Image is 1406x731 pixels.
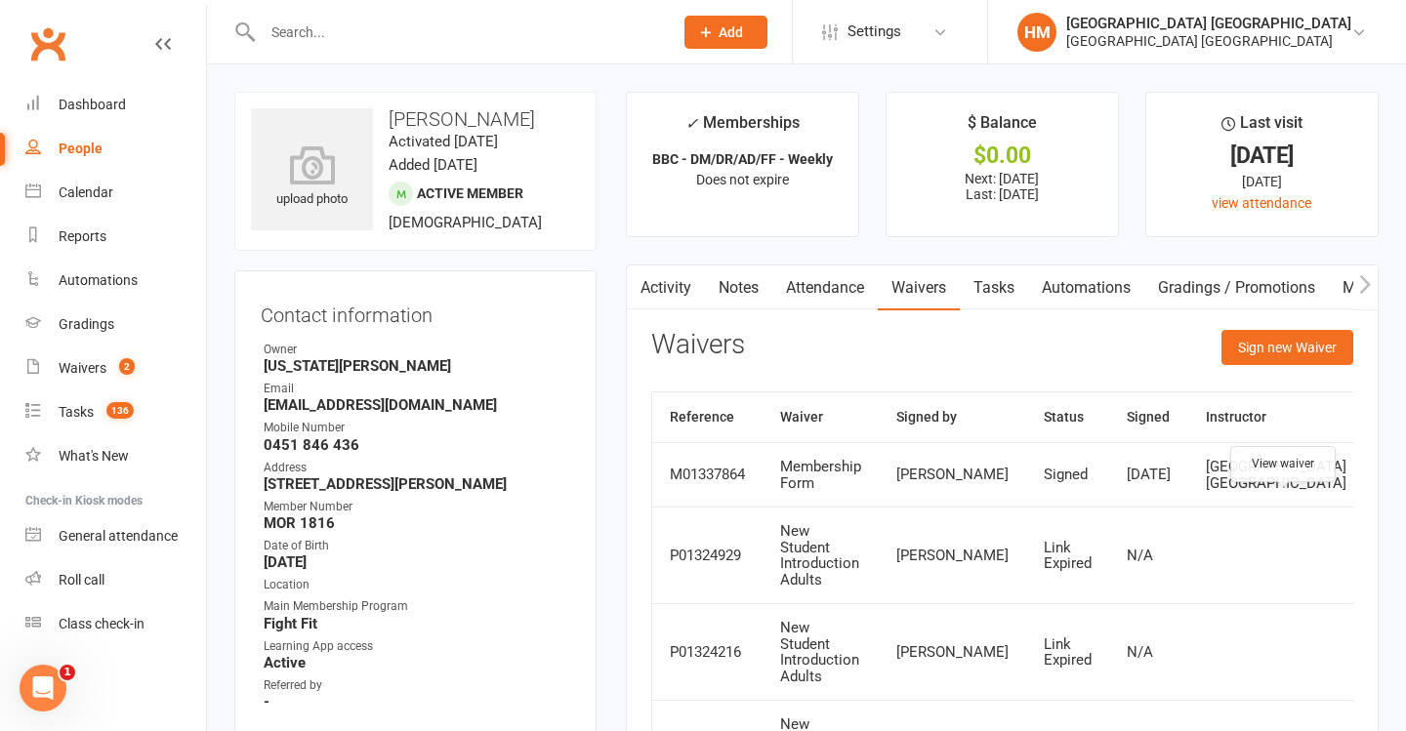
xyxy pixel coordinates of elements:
[879,392,1026,442] th: Signed by
[264,357,570,375] strong: [US_STATE][PERSON_NAME]
[25,303,206,346] a: Gradings
[1206,459,1346,491] div: [GEOGRAPHIC_DATA] [GEOGRAPHIC_DATA]
[1017,13,1056,52] div: HM
[59,448,129,464] div: What's New
[389,214,542,231] span: [DEMOGRAPHIC_DATA]
[696,172,789,187] span: Does not expire
[264,380,570,398] div: Email
[1164,171,1360,192] div: [DATE]
[23,20,72,68] a: Clubworx
[1066,32,1351,50] div: [GEOGRAPHIC_DATA] [GEOGRAPHIC_DATA]
[264,396,570,414] strong: [EMAIL_ADDRESS][DOMAIN_NAME]
[25,558,206,602] a: Roll call
[705,265,772,310] a: Notes
[60,665,75,680] span: 1
[904,171,1100,202] p: Next: [DATE] Last: [DATE]
[896,548,1009,564] div: [PERSON_NAME]
[59,141,103,156] div: People
[25,514,206,558] a: General attendance kiosk mode
[1044,467,1092,483] div: Signed
[1164,145,1360,166] div: [DATE]
[25,346,206,390] a: Waivers 2
[25,602,206,646] a: Class kiosk mode
[264,436,570,454] strong: 0451 846 436
[960,265,1028,310] a: Tasks
[257,19,659,46] input: Search...
[264,676,570,695] div: Referred by
[59,404,94,420] div: Tasks
[119,358,135,375] span: 2
[251,108,580,130] h3: [PERSON_NAME]
[780,459,861,491] div: Membership Form
[670,644,745,661] div: P01324216
[780,620,861,684] div: New Student Introduction Adults
[264,341,570,359] div: Owner
[1188,392,1364,442] th: Instructor
[59,616,145,631] div: Class check-in
[106,402,134,419] span: 136
[652,392,763,442] th: Reference
[848,10,901,54] span: Settings
[264,514,570,532] strong: MOR 1816
[896,644,1009,661] div: [PERSON_NAME]
[1127,467,1171,483] div: [DATE]
[670,548,745,564] div: P01324929
[59,360,106,376] div: Waivers
[1026,392,1109,442] th: Status
[652,151,833,167] strong: BBC - DM/DR/AD/FF - Weekly
[264,637,570,656] div: Learning App access
[1066,15,1351,32] div: [GEOGRAPHIC_DATA] [GEOGRAPHIC_DATA]
[25,83,206,127] a: Dashboard
[968,110,1037,145] div: $ Balance
[1044,636,1092,669] div: Link Expired
[264,576,570,594] div: Location
[896,467,1009,483] div: [PERSON_NAME]
[684,16,767,49] button: Add
[20,665,66,711] iframe: Intercom live chat
[264,553,570,571] strong: [DATE]
[772,265,878,310] a: Attendance
[264,537,570,555] div: Date of Birth
[1144,265,1329,310] a: Gradings / Promotions
[627,265,705,310] a: Activity
[1028,265,1144,310] a: Automations
[59,528,178,544] div: General attendance
[264,615,570,632] strong: Fight Fit
[264,459,570,477] div: Address
[264,654,570,671] strong: Active
[264,475,570,493] strong: [STREET_ADDRESS][PERSON_NAME]
[1109,392,1188,442] th: Signed
[25,215,206,259] a: Reports
[685,110,800,146] div: Memberships
[25,127,206,171] a: People
[25,171,206,215] a: Calendar
[878,265,960,310] a: Waivers
[59,272,138,288] div: Automations
[59,316,114,332] div: Gradings
[251,145,373,210] div: upload photo
[1221,330,1353,365] button: Sign new Waiver
[763,392,879,442] th: Waiver
[904,145,1100,166] div: $0.00
[780,523,861,588] div: New Student Introduction Adults
[389,156,477,174] time: Added [DATE]
[59,572,104,588] div: Roll call
[1127,548,1171,564] div: N/A
[261,297,570,326] h3: Contact information
[25,390,206,434] a: Tasks 136
[25,434,206,478] a: What's New
[651,330,745,360] h3: Waivers
[417,185,523,201] span: Active member
[59,184,113,200] div: Calendar
[25,259,206,303] a: Automations
[59,228,106,244] div: Reports
[719,24,743,40] span: Add
[264,597,570,616] div: Main Membership Program
[1212,195,1311,211] a: view attendance
[389,133,498,150] time: Activated [DATE]
[685,114,698,133] i: ✓
[1044,540,1092,572] div: Link Expired
[1221,110,1303,145] div: Last visit
[264,693,570,711] strong: -
[264,498,570,516] div: Member Number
